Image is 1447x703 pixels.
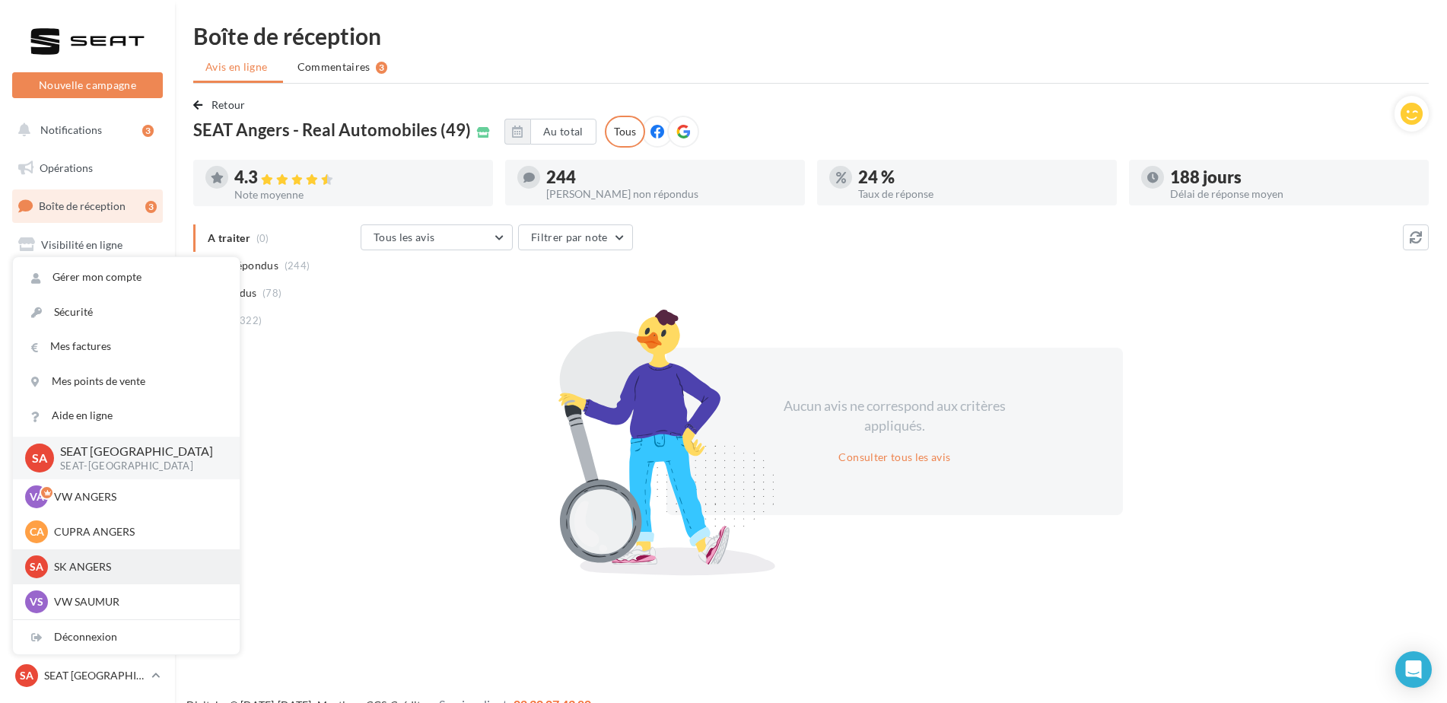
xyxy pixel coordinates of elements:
p: VW SAUMUR [54,594,221,609]
a: Campagnes DataOnDemand [9,469,166,514]
a: Visibilité en ligne [9,229,166,261]
a: Calendrier [9,380,166,412]
a: Contacts [9,304,166,336]
span: VA [30,489,44,504]
span: (78) [262,287,281,299]
a: PLV et print personnalisable [9,418,166,463]
div: [PERSON_NAME] non répondus [546,189,793,199]
span: VS [30,594,43,609]
a: Sécurité [13,295,240,329]
p: SEAT-[GEOGRAPHIC_DATA] [60,460,215,473]
p: SK ANGERS [54,559,221,574]
span: (244) [285,259,310,272]
span: Tous les avis [374,231,435,243]
div: 3 [142,125,154,137]
div: Tous [605,116,645,148]
div: 3 [376,62,387,74]
div: 3 [145,201,157,213]
button: Notifications 3 [9,114,160,146]
span: Opérations [40,161,93,174]
span: Retour [211,98,246,111]
div: 188 jours [1170,169,1417,186]
div: Déconnexion [13,620,240,654]
button: Au total [530,119,596,145]
span: Visibilité en ligne [41,238,122,251]
button: Nouvelle campagne [12,72,163,98]
div: 4.3 [234,169,481,186]
button: Tous les avis [361,224,513,250]
button: Consulter tous les avis [832,448,956,466]
span: SEAT Angers - Real Automobiles (49) [193,122,471,138]
span: CA [30,524,44,539]
div: Open Intercom Messenger [1395,651,1432,688]
span: (322) [237,314,262,326]
a: Opérations [9,152,166,184]
a: Mes points de vente [13,364,240,399]
a: Médiathèque [9,342,166,374]
a: Aide en ligne [13,399,240,433]
div: 24 % [858,169,1105,186]
span: SA [20,668,33,683]
button: Au total [504,119,596,145]
a: Mes factures [13,329,240,364]
p: SEAT [GEOGRAPHIC_DATA] [44,668,145,683]
p: CUPRA ANGERS [54,524,221,539]
button: Filtrer par note [518,224,633,250]
a: Campagnes [9,267,166,299]
div: Taux de réponse [858,189,1105,199]
a: SA SEAT [GEOGRAPHIC_DATA] [12,661,163,690]
span: Commentaires [297,59,370,75]
div: Délai de réponse moyen [1170,189,1417,199]
span: Non répondus [208,258,278,273]
span: SA [30,559,43,574]
span: SA [32,449,47,466]
a: Boîte de réception3 [9,189,166,222]
span: Notifications [40,123,102,136]
p: SEAT [GEOGRAPHIC_DATA] [60,443,215,460]
div: 244 [546,169,793,186]
p: VW ANGERS [54,489,221,504]
button: Retour [193,96,252,114]
div: Aucun avis ne correspond aux critères appliqués. [764,396,1026,435]
span: Boîte de réception [39,199,126,212]
div: Note moyenne [234,189,481,200]
div: Boîte de réception [193,24,1429,47]
a: Gérer mon compte [13,260,240,294]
